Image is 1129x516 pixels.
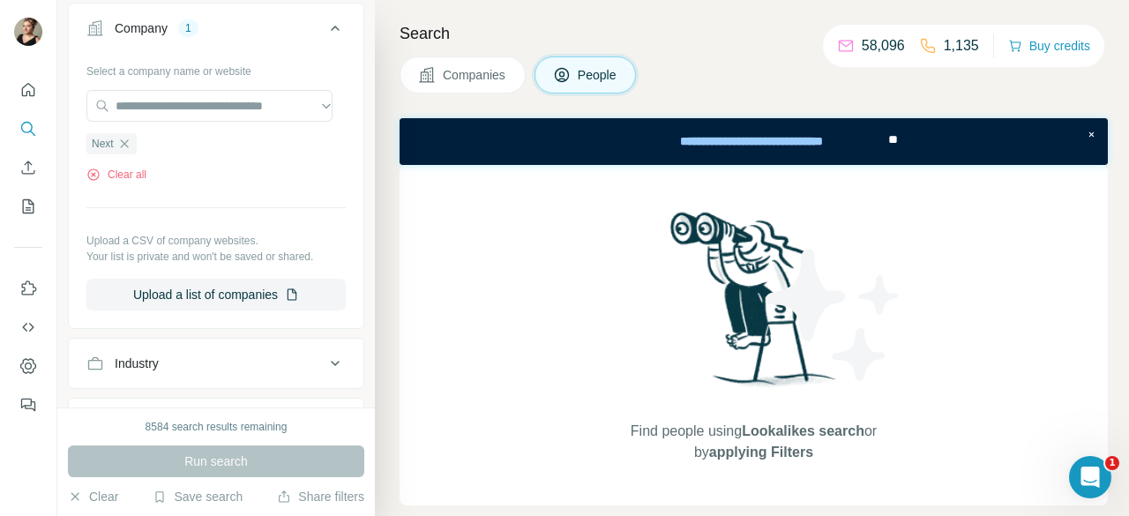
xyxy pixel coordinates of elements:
p: Your list is private and won't be saved or shared. [86,249,346,265]
div: 1 [178,20,198,36]
button: My lists [14,191,42,222]
button: Industry [69,342,363,385]
span: Lookalikes search [742,423,864,438]
span: Companies [443,66,507,84]
span: Find people using or by [612,421,894,463]
button: Search [14,113,42,145]
button: Dashboard [14,350,42,382]
h4: Search [400,21,1108,46]
iframe: Banner [400,118,1108,165]
button: Company1 [69,7,363,56]
img: Surfe Illustration - Stars [754,236,913,394]
button: Upload a list of companies [86,279,346,310]
div: Select a company name or website [86,56,346,79]
div: Company [115,19,168,37]
p: Upload a CSV of company websites. [86,233,346,249]
button: HQ location [69,402,363,445]
button: Clear [68,488,118,505]
span: applying Filters [709,445,813,460]
button: Feedback [14,389,42,421]
p: 58,096 [862,35,905,56]
button: Quick start [14,74,42,106]
button: Clear all [86,167,146,183]
div: Industry [115,355,159,372]
button: Buy credits [1008,34,1090,58]
img: Avatar [14,18,42,46]
img: Surfe Illustration - Woman searching with binoculars [662,207,846,404]
span: 1 [1105,456,1119,470]
button: Share filters [277,488,364,505]
span: People [578,66,618,84]
span: Next [92,136,114,152]
button: Save search [153,488,243,505]
iframe: Intercom live chat [1069,456,1111,498]
button: Use Surfe on LinkedIn [14,273,42,304]
div: 8584 search results remaining [146,419,288,435]
button: Use Surfe API [14,311,42,343]
p: 1,135 [944,35,979,56]
button: Enrich CSV [14,152,42,183]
